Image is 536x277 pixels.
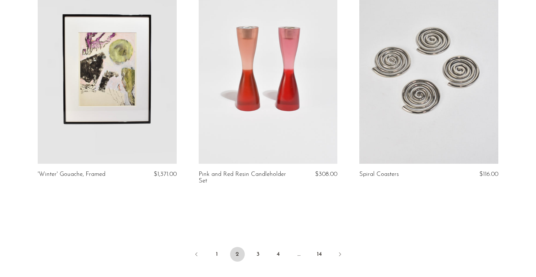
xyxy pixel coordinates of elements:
[154,171,177,177] span: $1,371.00
[251,247,265,262] a: 3
[38,171,105,178] a: 'Winter' Gouache, Framed
[292,247,306,262] span: …
[479,171,498,177] span: $116.00
[333,247,347,263] a: Next
[230,247,245,262] span: 2
[210,247,224,262] a: 1
[271,247,286,262] a: 4
[315,171,337,177] span: $308.00
[189,247,204,263] a: Previous
[359,171,399,178] a: Spiral Coasters
[312,247,327,262] a: 14
[199,171,292,185] a: Pink and Red Resin Candleholder Set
